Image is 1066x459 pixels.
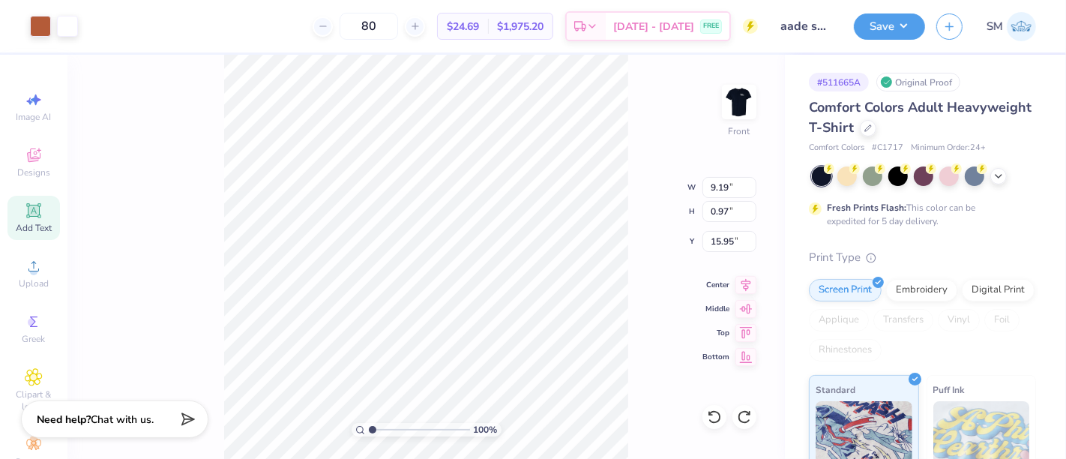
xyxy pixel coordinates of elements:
div: Print Type [809,249,1036,266]
input: Untitled Design [769,11,843,41]
span: Add Text [16,222,52,234]
span: $1,975.20 [497,19,543,34]
span: FREE [703,21,719,31]
strong: Need help? [37,412,91,427]
span: [DATE] - [DATE] [613,19,694,34]
div: Screen Print [809,279,882,301]
span: Minimum Order: 24 + [911,142,986,154]
div: Transfers [873,309,933,331]
span: Top [702,328,729,338]
img: Front [724,87,754,117]
span: SM [987,18,1003,35]
span: Clipart & logos [7,388,60,412]
a: SM [987,12,1036,41]
span: Comfort Colors [809,142,864,154]
div: This color can be expedited for 5 day delivery. [827,201,1011,228]
span: Upload [19,277,49,289]
span: $24.69 [447,19,479,34]
span: Center [702,280,729,290]
span: Puff Ink [933,382,965,397]
span: Standard [816,382,855,397]
div: Digital Print [962,279,1035,301]
span: Bottom [702,352,729,362]
span: Image AI [16,111,52,123]
div: # 511665A [809,73,869,91]
span: Middle [702,304,729,314]
div: Embroidery [886,279,957,301]
img: Shruthi Mohan [1007,12,1036,41]
div: Foil [984,309,1020,331]
button: Save [854,13,925,40]
span: Designs [17,166,50,178]
span: Chat with us. [91,412,154,427]
span: # C1717 [872,142,903,154]
div: Applique [809,309,869,331]
div: Vinyl [938,309,980,331]
span: 100 % [474,423,498,436]
span: Comfort Colors Adult Heavyweight T-Shirt [809,98,1032,136]
input: – – [340,13,398,40]
div: Front [729,124,750,138]
strong: Fresh Prints Flash: [827,202,906,214]
div: Original Proof [876,73,960,91]
div: Rhinestones [809,339,882,361]
span: Greek [22,333,46,345]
